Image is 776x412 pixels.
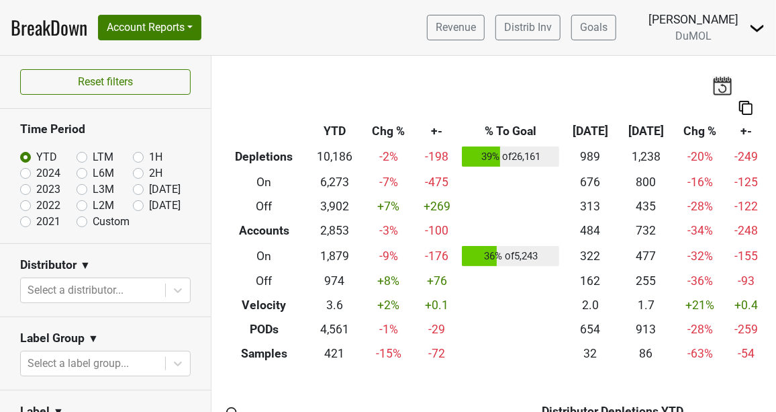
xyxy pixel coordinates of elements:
[362,294,415,318] td: +2 %
[415,317,459,341] td: -29
[149,181,181,198] label: [DATE]
[149,149,162,165] label: 1H
[726,243,766,270] td: -155
[675,30,712,42] span: DuMOL
[427,15,485,40] a: Revenue
[648,11,738,28] div: [PERSON_NAME]
[415,341,459,366] td: -72
[563,170,618,194] td: 676
[20,258,77,272] h3: Distributor
[563,317,618,341] td: 654
[674,270,726,294] td: -36 %
[11,13,87,42] a: BreakDown
[415,170,459,194] td: -475
[362,270,415,294] td: +8 %
[726,317,766,341] td: -259
[618,294,674,318] td: 1.7
[618,144,674,171] td: 1,238
[712,76,732,95] img: last_updated_date
[222,218,307,243] th: Accounts
[93,165,114,181] label: L6M
[563,218,618,243] td: 484
[618,270,674,294] td: 255
[36,165,60,181] label: 2024
[222,294,307,318] th: Velocity
[563,120,618,144] th: [DATE]
[618,243,674,270] td: 477
[618,170,674,194] td: 800
[415,120,459,144] th: +-
[20,69,191,95] button: Reset filters
[674,194,726,218] td: -28 %
[362,120,415,144] th: Chg %
[222,170,307,194] th: On
[93,198,114,214] label: L2M
[726,341,766,366] td: -54
[307,218,362,243] td: 2,853
[571,15,616,40] a: Goals
[93,181,114,198] label: L3M
[495,15,561,40] a: Distrib Inv
[415,294,459,318] td: +0.1
[415,194,459,218] td: +269
[36,149,57,165] label: YTD
[563,194,618,218] td: 313
[674,341,726,366] td: -63 %
[93,149,113,165] label: LTM
[98,15,201,40] button: Account Reports
[415,243,459,270] td: -176
[80,257,91,274] span: ▼
[222,243,307,270] th: On
[36,214,60,230] label: 2021
[222,270,307,294] th: Off
[563,270,618,294] td: 162
[36,198,60,214] label: 2022
[222,341,307,366] th: Samples
[362,144,415,171] td: -2 %
[674,144,726,171] td: -20 %
[307,243,362,270] td: 1,879
[726,194,766,218] td: -122
[726,170,766,194] td: -125
[362,194,415,218] td: +7 %
[726,144,766,171] td: -249
[307,144,362,171] td: 10,186
[459,120,563,144] th: % To Goal
[563,243,618,270] td: 322
[563,294,618,318] td: 2.0
[618,120,674,144] th: [DATE]
[749,20,765,36] img: Dropdown Menu
[726,218,766,243] td: -248
[739,101,753,115] img: Copy to clipboard
[674,218,726,243] td: -34 %
[726,120,766,144] th: +-
[674,317,726,341] td: -28 %
[307,294,362,318] td: 3.6
[674,120,726,144] th: Chg %
[674,294,726,318] td: +21 %
[362,341,415,366] td: -15 %
[618,194,674,218] td: 435
[726,294,766,318] td: +0.4
[618,341,674,366] td: 86
[20,331,85,345] h3: Label Group
[307,194,362,218] td: 3,902
[674,243,726,270] td: -32 %
[362,317,415,341] td: -1 %
[362,243,415,270] td: -9 %
[674,170,726,194] td: -16 %
[362,218,415,243] td: -3 %
[415,218,459,243] td: -100
[618,218,674,243] td: 732
[726,270,766,294] td: -93
[222,317,307,341] th: PODs
[222,194,307,218] th: Off
[149,165,162,181] label: 2H
[415,144,459,171] td: -198
[307,317,362,341] td: 4,561
[88,331,99,347] span: ▼
[362,170,415,194] td: -7 %
[307,270,362,294] td: 974
[222,144,307,171] th: Depletions
[563,341,618,366] td: 32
